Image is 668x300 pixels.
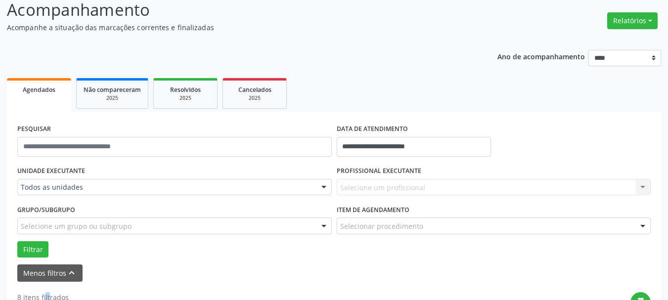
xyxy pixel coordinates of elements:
div: 2025 [161,94,210,102]
label: PROFISSIONAL EXECUTANTE [337,164,421,179]
label: Grupo/Subgrupo [17,202,75,217]
button: Menos filtroskeyboard_arrow_up [17,264,83,282]
label: DATA DE ATENDIMENTO [337,122,408,137]
span: Não compareceram [84,86,141,94]
span: Agendados [23,86,55,94]
div: 2025 [84,94,141,102]
span: Resolvidos [170,86,201,94]
span: Cancelados [238,86,271,94]
label: UNIDADE EXECUTANTE [17,164,85,179]
label: PESQUISAR [17,122,51,137]
span: Selecione um grupo ou subgrupo [21,221,132,231]
button: Relatórios [607,12,658,29]
span: Selecionar procedimento [340,221,423,231]
i: keyboard_arrow_up [66,267,77,278]
span: Todos as unidades [21,182,312,192]
button: Filtrar [17,241,48,258]
div: 2025 [230,94,279,102]
p: Ano de acompanhamento [497,50,585,62]
p: Acompanhe a situação das marcações correntes e finalizadas [7,22,465,33]
label: Item de agendamento [337,202,409,217]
